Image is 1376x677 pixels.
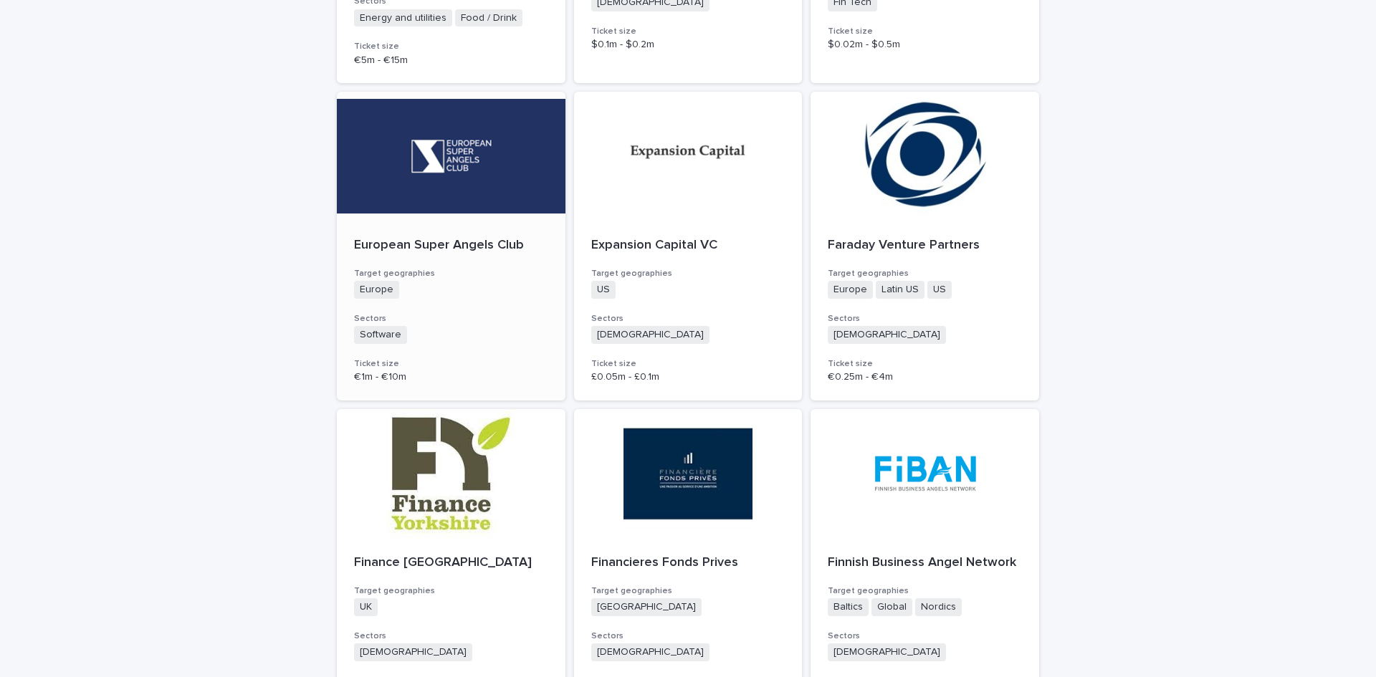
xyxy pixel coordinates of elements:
h3: Ticket size [354,41,548,52]
span: Global [871,598,912,616]
h3: Target geographies [354,585,548,597]
span: [DEMOGRAPHIC_DATA] [354,643,472,661]
p: Faraday Venture Partners [828,238,1022,254]
span: €5m - €15m [354,55,408,65]
span: Europe [828,281,873,299]
span: €0.25m - €4m [828,372,893,382]
a: Faraday Venture PartnersTarget geographiesEuropeLatin USUSSectors[DEMOGRAPHIC_DATA]Ticket size€0.... [811,92,1039,400]
h3: Ticket size [591,358,785,370]
span: £0.05m - £0.1m [591,372,659,382]
p: European Super Angels Club [354,238,548,254]
h3: Ticket size [828,26,1022,37]
span: [DEMOGRAPHIC_DATA] [828,326,946,344]
h3: Sectors [354,630,548,642]
span: $0.1m - $0.2m [591,39,654,49]
p: Finance [GEOGRAPHIC_DATA] [354,555,548,571]
h3: Sectors [828,313,1022,325]
h3: Target geographies [591,585,785,597]
span: [DEMOGRAPHIC_DATA] [591,326,709,344]
a: European Super Angels ClubTarget geographiesEuropeSectorsSoftwareTicket size€1m - €10m [337,92,565,400]
span: [DEMOGRAPHIC_DATA] [828,643,946,661]
span: €1m - €10m [354,372,406,382]
h3: Target geographies [828,585,1022,597]
span: UK [354,598,378,616]
span: US [591,281,616,299]
h3: Target geographies [828,268,1022,279]
span: Energy and utilities [354,9,452,27]
h3: Sectors [828,630,1022,642]
span: US [927,281,952,299]
h3: Ticket size [828,358,1022,370]
h3: Sectors [354,313,548,325]
span: Food / Drink [455,9,522,27]
h3: Sectors [591,313,785,325]
span: Baltics [828,598,869,616]
p: Finnish Business Angel Network [828,555,1022,571]
a: Expansion Capital VCTarget geographiesUSSectors[DEMOGRAPHIC_DATA]Ticket size£0.05m - £0.1m [574,92,803,400]
h3: Ticket size [354,358,548,370]
h3: Sectors [591,630,785,642]
span: $0.02m - $0.5m [828,39,900,49]
span: Nordics [915,598,962,616]
span: Software [354,326,407,344]
span: Latin US [876,281,924,299]
h3: Target geographies [591,268,785,279]
p: Financieres Fonds Prives [591,555,785,571]
span: [GEOGRAPHIC_DATA] [591,598,702,616]
p: Expansion Capital VC [591,238,785,254]
span: [DEMOGRAPHIC_DATA] [591,643,709,661]
h3: Target geographies [354,268,548,279]
h3: Ticket size [591,26,785,37]
span: Europe [354,281,399,299]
